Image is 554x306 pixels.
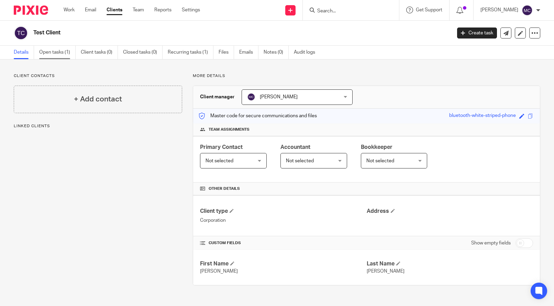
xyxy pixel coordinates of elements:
[457,28,497,39] a: Create task
[200,260,366,267] h4: First Name
[367,208,533,215] h4: Address
[133,7,144,13] a: Team
[260,95,298,99] span: [PERSON_NAME]
[200,144,243,150] span: Primary Contact
[317,8,378,14] input: Search
[193,73,540,79] p: More details
[416,8,442,12] span: Get Support
[64,7,75,13] a: Work
[81,46,118,59] a: Client tasks (0)
[74,94,122,105] h4: + Add contact
[209,186,240,192] span: Other details
[247,93,255,101] img: svg%3E
[154,7,171,13] a: Reports
[286,159,314,163] span: Not selected
[200,269,238,274] span: [PERSON_NAME]
[200,94,235,100] h3: Client manager
[239,46,258,59] a: Emails
[198,112,317,119] p: Master code for secure communications and files
[200,240,366,246] h4: CUSTOM FIELDS
[206,159,233,163] span: Not selected
[14,6,48,15] img: Pixie
[367,269,405,274] span: [PERSON_NAME]
[200,217,366,224] p: Corporation
[367,260,533,267] h4: Last Name
[85,7,96,13] a: Email
[294,46,320,59] a: Audit logs
[480,7,518,13] p: [PERSON_NAME]
[280,144,310,150] span: Accountant
[361,144,392,150] span: Bookkeeper
[200,208,366,215] h4: Client type
[209,127,250,132] span: Team assignments
[14,73,182,79] p: Client contacts
[182,7,200,13] a: Settings
[264,46,289,59] a: Notes (0)
[33,29,364,36] h2: Test Client
[39,46,76,59] a: Open tasks (1)
[14,46,34,59] a: Details
[14,26,28,40] img: svg%3E
[522,5,533,16] img: svg%3E
[14,123,182,129] p: Linked clients
[471,240,511,247] label: Show empty fields
[123,46,163,59] a: Closed tasks (0)
[366,159,394,163] span: Not selected
[449,112,516,120] div: bluetooth-white-striped-phone
[219,46,234,59] a: Files
[107,7,122,13] a: Clients
[168,46,213,59] a: Recurring tasks (1)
